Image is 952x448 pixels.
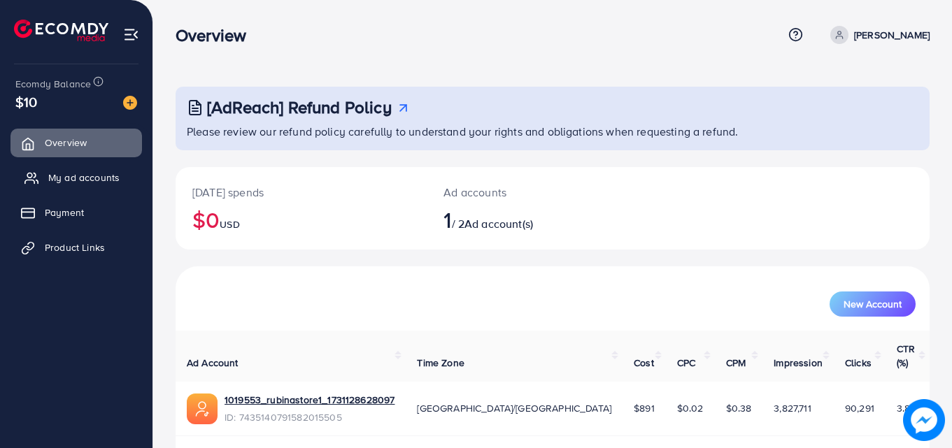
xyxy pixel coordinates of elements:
a: 1019553_rubinastore1_1731128628097 [225,393,395,407]
span: 3,827,711 [774,401,811,415]
span: Overview [45,136,87,150]
a: [PERSON_NAME] [825,26,930,44]
span: My ad accounts [48,171,120,185]
span: $891 [634,401,655,415]
span: CPC [677,356,695,370]
span: Impression [774,356,823,370]
span: Ad Account [187,356,239,370]
a: My ad accounts [10,164,142,192]
span: 1 [443,203,451,236]
span: Ad account(s) [464,216,533,231]
span: CPM [726,356,746,370]
p: [DATE] spends [192,184,410,201]
span: CTR (%) [897,342,915,370]
img: menu [123,27,139,43]
a: Overview [10,129,142,157]
h3: [AdReach] Refund Policy [207,97,392,117]
img: image [903,399,945,441]
span: Ecomdy Balance [15,77,91,91]
span: ID: 7435140791582015505 [225,410,395,424]
span: Time Zone [417,356,464,370]
span: Payment [45,205,84,219]
h2: / 2 [443,206,599,233]
span: 90,291 [845,401,874,415]
span: New Account [844,299,902,309]
img: image [123,96,137,110]
span: USD [220,217,239,231]
img: logo [14,20,108,41]
span: Product Links [45,240,105,254]
p: Ad accounts [443,184,599,201]
span: $0.02 [677,401,704,415]
p: [PERSON_NAME] [854,27,930,43]
button: New Account [830,291,916,317]
span: $0.38 [726,401,752,415]
span: Cost [634,356,654,370]
span: [GEOGRAPHIC_DATA]/[GEOGRAPHIC_DATA] [417,401,611,415]
span: $10 [15,92,37,112]
span: 3.81 [897,401,914,415]
span: Clicks [845,356,872,370]
a: Payment [10,198,142,226]
a: Product Links [10,233,142,261]
h3: Overview [176,25,257,45]
img: ic-ads-acc.e4c84228.svg [187,393,218,424]
p: Please review our refund policy carefully to understand your rights and obligations when requesti... [187,123,921,140]
h2: $0 [192,206,410,233]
